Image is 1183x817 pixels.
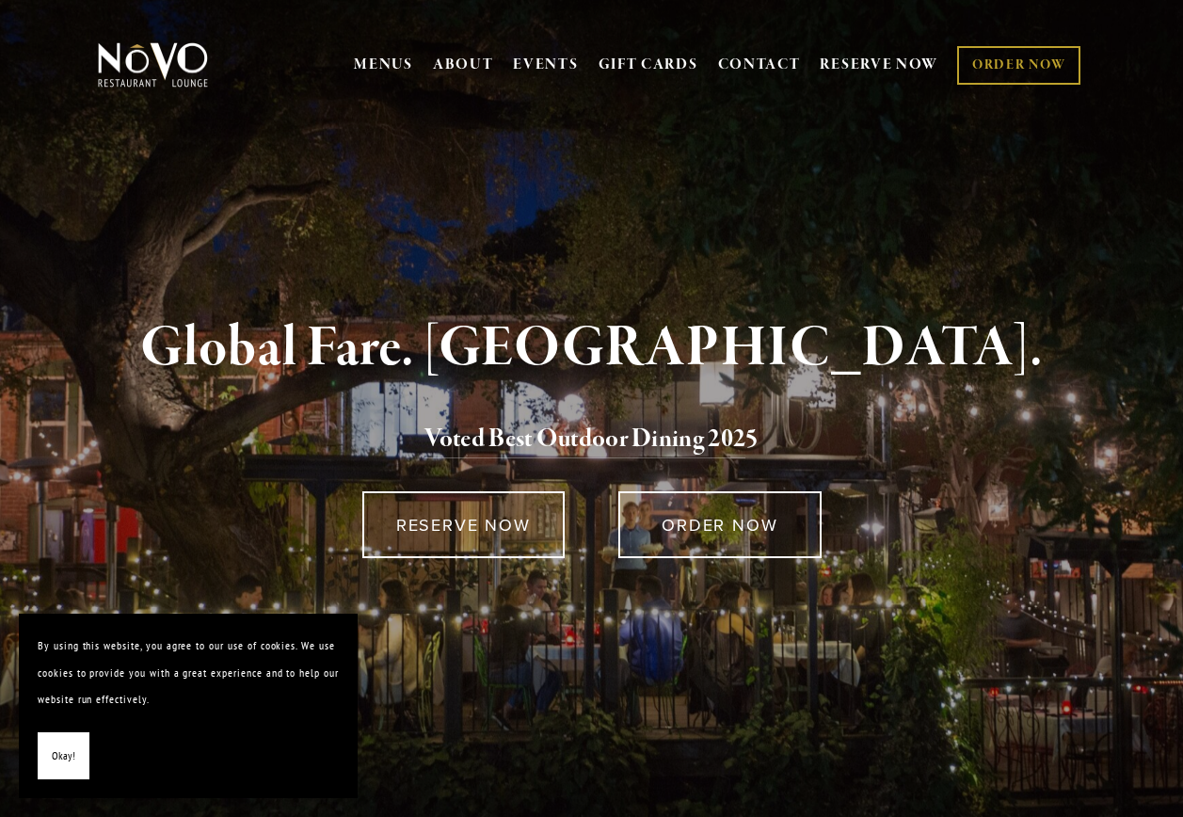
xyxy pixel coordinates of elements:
[38,633,339,713] p: By using this website, you agree to our use of cookies. We use cookies to provide you with a grea...
[124,420,1059,459] h2: 5
[38,732,89,780] button: Okay!
[94,41,212,88] img: Novo Restaurant &amp; Lounge
[513,56,578,74] a: EVENTS
[957,46,1080,85] a: ORDER NOW
[433,56,494,74] a: ABOUT
[718,47,801,83] a: CONTACT
[354,56,413,74] a: MENUS
[618,491,821,558] a: ORDER NOW
[599,47,698,83] a: GIFT CARDS
[19,614,358,798] section: Cookie banner
[820,47,938,83] a: RESERVE NOW
[52,743,75,770] span: Okay!
[140,312,1043,384] strong: Global Fare. [GEOGRAPHIC_DATA].
[362,491,565,558] a: RESERVE NOW
[424,423,745,458] a: Voted Best Outdoor Dining 202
